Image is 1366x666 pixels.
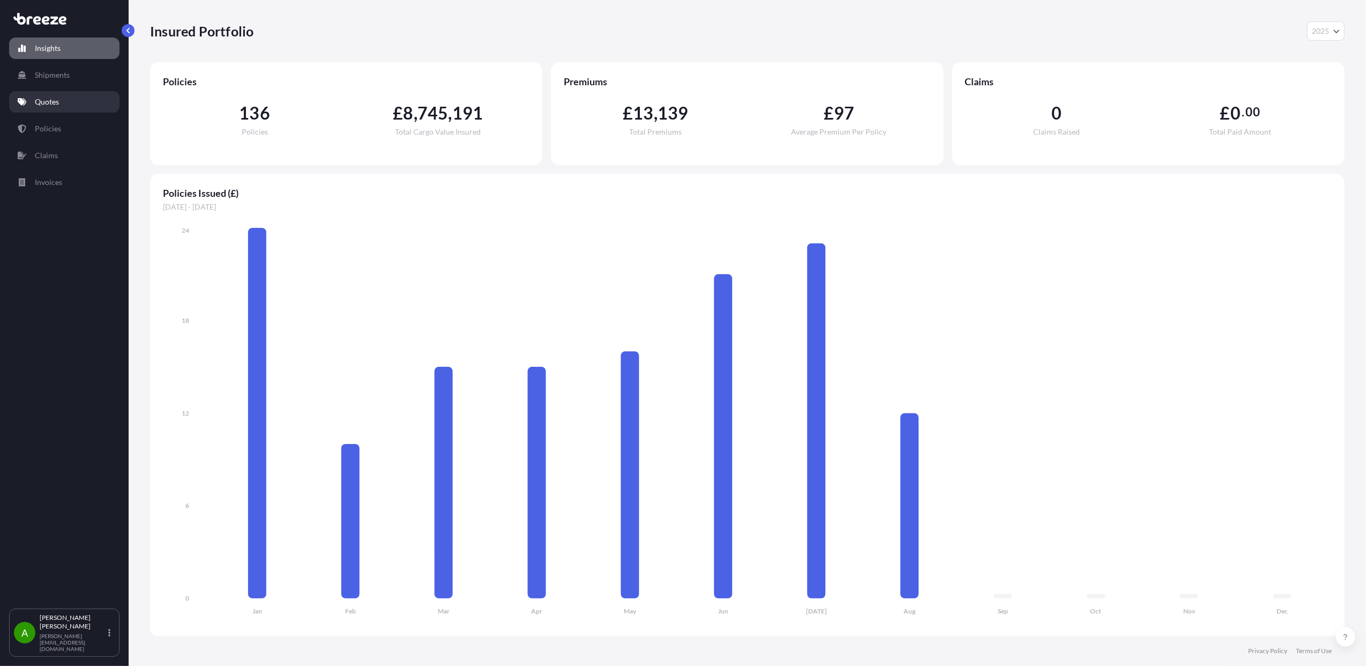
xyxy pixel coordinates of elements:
[1277,608,1288,616] tspan: Dec
[35,123,61,134] p: Policies
[182,409,189,417] tspan: 12
[185,502,189,510] tspan: 6
[1242,108,1244,116] span: .
[1307,21,1345,41] button: Year Selector
[1246,108,1260,116] span: 00
[806,608,827,616] tspan: [DATE]
[438,608,450,616] tspan: Mar
[1183,608,1196,616] tspan: Nov
[624,608,637,616] tspan: May
[163,202,1332,212] span: [DATE] - [DATE]
[718,608,728,616] tspan: Jun
[9,38,120,59] a: Insights
[163,75,529,88] span: Policies
[35,43,61,54] p: Insights
[35,177,62,188] p: Invoices
[182,226,189,234] tspan: 24
[1051,105,1062,122] span: 0
[633,105,653,122] span: 13
[834,105,854,122] span: 97
[1091,608,1102,616] tspan: Oct
[35,70,70,80] p: Shipments
[252,608,262,616] tspan: Jan
[393,105,403,122] span: £
[965,75,1332,88] span: Claims
[904,608,916,616] tspan: Aug
[448,105,452,122] span: ,
[564,75,930,88] span: Premiums
[1033,128,1080,136] span: Claims Raised
[998,608,1008,616] tspan: Sep
[792,128,887,136] span: Average Premium Per Policy
[9,91,120,113] a: Quotes
[1220,105,1230,122] span: £
[40,613,106,631] p: [PERSON_NAME] [PERSON_NAME]
[658,105,689,122] span: 139
[9,145,120,166] a: Claims
[345,608,356,616] tspan: Feb
[531,608,542,616] tspan: Apr
[185,594,189,602] tspan: 0
[1248,647,1287,655] a: Privacy Policy
[1312,26,1329,36] span: 2025
[452,105,483,122] span: 191
[623,105,633,122] span: £
[9,64,120,86] a: Shipments
[35,97,59,107] p: Quotes
[395,128,481,136] span: Total Cargo Value Insured
[9,172,120,193] a: Invoices
[35,150,58,161] p: Claims
[242,128,268,136] span: Policies
[403,105,413,122] span: 8
[629,128,682,136] span: Total Premiums
[239,105,270,122] span: 136
[824,105,834,122] span: £
[417,105,449,122] span: 745
[40,633,106,652] p: [PERSON_NAME][EMAIL_ADDRESS][DOMAIN_NAME]
[9,118,120,139] a: Policies
[414,105,417,122] span: ,
[21,627,28,638] span: A
[182,316,189,324] tspan: 18
[163,187,1332,199] span: Policies Issued (£)
[1230,105,1241,122] span: 0
[1209,128,1271,136] span: Total Paid Amount
[654,105,658,122] span: ,
[150,23,253,40] p: Insured Portfolio
[1296,647,1332,655] a: Terms of Use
